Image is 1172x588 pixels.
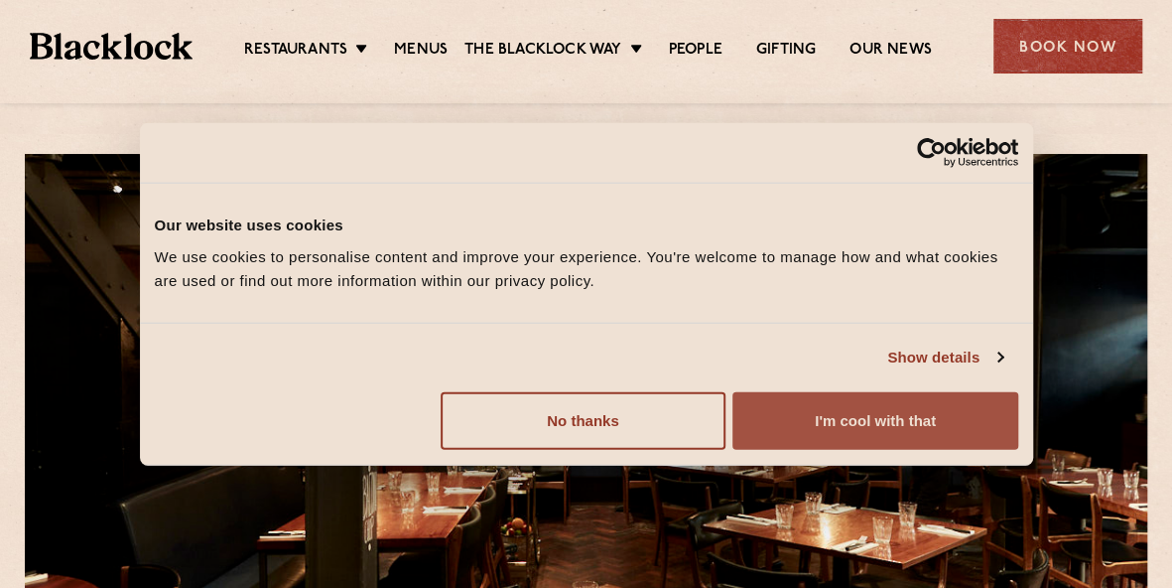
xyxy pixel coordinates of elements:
[394,41,448,63] a: Menus
[464,41,621,63] a: The Blacklock Way
[849,41,932,63] a: Our News
[993,19,1142,73] div: Book Now
[845,138,1018,168] a: Usercentrics Cookiebot - opens in a new window
[441,391,725,449] button: No thanks
[887,346,1002,369] a: Show details
[244,41,347,63] a: Restaurants
[30,33,193,61] img: BL_Textured_Logo-footer-cropped.svg
[155,214,1018,237] div: Our website uses cookies
[669,41,722,63] a: People
[756,41,816,63] a: Gifting
[732,391,1017,449] button: I'm cool with that
[155,244,1018,292] div: We use cookies to personalise content and improve your experience. You're welcome to manage how a...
